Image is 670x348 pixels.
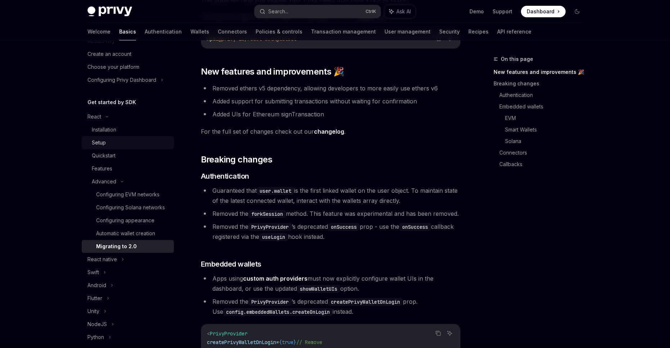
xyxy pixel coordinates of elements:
[501,55,533,63] span: On this page
[279,339,282,345] span: {
[82,201,174,214] a: Configuring Solana networks
[201,66,344,77] span: New features and improvements 🎉
[276,339,279,345] span: =
[87,320,107,329] div: NodeJS
[201,259,261,269] span: Embedded wallets
[571,6,583,17] button: Toggle dark mode
[468,23,489,40] a: Recipes
[87,6,132,17] img: dark logo
[207,330,210,337] span: <
[201,171,249,181] span: Authentication
[328,298,403,306] code: createPrivyWalletOnLogin
[328,223,360,231] code: onSuccess
[87,333,104,342] div: Python
[311,23,376,40] a: Transaction management
[499,89,589,101] a: Authentication
[248,210,286,218] code: forkSession
[297,285,340,293] code: showWalletUIs
[248,298,292,306] code: PrivyProvider
[469,8,484,15] a: Demo
[505,112,589,124] a: EVM
[92,164,112,173] div: Features
[87,23,111,40] a: Welcome
[92,125,116,134] div: Installation
[82,136,174,149] a: Setup
[365,9,376,14] span: Ctrl K
[201,109,460,119] li: Added UIs for Ethereum signTransaction
[82,240,174,253] a: Migrating to 2.0
[223,308,333,316] code: config.embeddedWallets.createOnLogin
[92,151,116,160] div: Quickstart
[92,177,116,186] div: Advanced
[212,275,433,292] span: Apps using must now explicitly configure wallet UIs in the dashboard, or use the updated option.
[210,330,247,337] span: PrivyProvider
[212,187,458,204] span: Guaranteed that is the first linked wallet on the user object. To maintain state of the latest co...
[96,229,155,238] div: Automatic wallet creation
[212,210,459,217] span: Removed the method. This feature was experimental and has been removed.
[82,48,174,61] a: Create an account
[499,101,589,112] a: Embedded wallets
[201,83,460,93] li: Removed ethers v5 dependency, allowing developers to more easily use ethers v6
[87,281,106,290] div: Android
[87,112,101,121] div: React
[201,96,460,106] li: Added support for submitting transactions without waiting for confirmation
[384,5,416,18] button: Ask AI
[82,61,174,73] a: Choose your platform
[493,8,512,15] a: Support
[399,223,431,231] code: onSuccess
[96,216,154,225] div: Configuring appearance
[314,128,344,135] a: changelog
[87,98,136,107] h5: Get started by SDK
[87,63,139,71] div: Choose your platform
[243,275,307,282] a: custom auth providers
[201,126,460,137] span: For the full set of changes check out our .
[282,339,293,345] span: true
[433,329,443,338] button: Copy the contents from the code block
[212,298,418,315] span: Removed the ’s deprecated prop. Use instead.
[82,149,174,162] a: Quickstart
[256,23,302,40] a: Policies & controls
[82,123,174,136] a: Installation
[257,187,294,195] code: user.wallet
[396,8,411,15] span: Ask AI
[497,23,531,40] a: API reference
[87,268,99,277] div: Swift
[190,23,209,40] a: Wallets
[293,339,296,345] span: }
[82,162,174,175] a: Features
[296,339,322,345] span: // Remove
[499,147,589,159] a: Connectors
[87,50,131,58] div: Create an account
[445,329,454,338] button: Ask AI
[87,255,117,264] div: React native
[218,23,247,40] a: Connectors
[248,223,292,231] code: PrivyProvider
[505,124,589,135] a: Smart Wallets
[96,242,137,251] div: Migrating to 2.0
[82,214,174,227] a: Configuring appearance
[96,190,159,199] div: Configuring EVM networks
[255,5,381,18] button: Search...CtrlK
[119,23,136,40] a: Basics
[145,23,182,40] a: Authentication
[87,76,156,84] div: Configuring Privy Dashboard
[87,294,102,303] div: Flutter
[96,203,165,212] div: Configuring Solana networks
[494,78,589,89] a: Breaking changes
[385,23,431,40] a: User management
[505,135,589,147] a: Solana
[268,7,288,16] div: Search...
[82,188,174,201] a: Configuring EVM networks
[259,233,288,241] code: useLogin
[201,154,272,165] span: Breaking changes
[439,23,460,40] a: Security
[494,66,589,78] a: New features and improvements 🎉
[499,159,589,170] a: Callbacks
[212,223,454,240] span: Removed the ’s deprecated prop - use the callback registered via the hook instead.
[92,138,106,147] div: Setup
[207,339,276,345] span: createPrivyWalletOnLogin
[527,8,554,15] span: Dashboard
[521,6,566,17] a: Dashboard
[82,227,174,240] a: Automatic wallet creation
[87,307,99,316] div: Unity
